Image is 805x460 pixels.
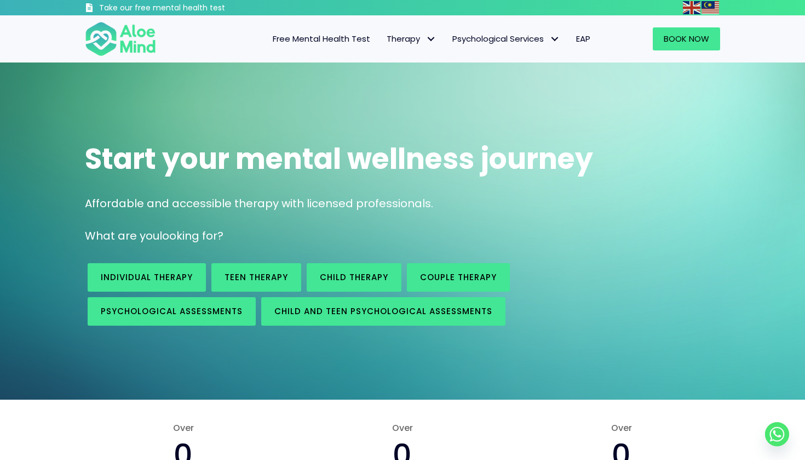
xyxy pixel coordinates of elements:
img: ms [702,1,719,14]
a: Individual therapy [88,263,206,292]
a: Book Now [653,27,720,50]
a: EAP [568,27,599,50]
span: Child and Teen Psychological assessments [274,305,492,317]
a: Whatsapp [765,422,789,446]
a: Take our free mental health test [85,3,284,15]
span: Therapy [387,33,436,44]
span: Child Therapy [320,271,388,283]
span: EAP [576,33,590,44]
a: Child and Teen Psychological assessments [261,297,505,326]
span: Free Mental Health Test [273,33,370,44]
img: en [683,1,700,14]
span: Therapy: submenu [423,31,439,47]
span: Over [523,422,720,434]
span: What are you [85,228,159,243]
span: Couple therapy [420,271,497,283]
a: Couple therapy [407,263,510,292]
a: Malay [702,1,720,14]
span: Psychological Services [452,33,560,44]
a: Psychological assessments [88,297,256,326]
span: looking for? [159,228,223,243]
span: Psychological assessments [101,305,243,317]
a: TherapyTherapy: submenu [378,27,444,50]
nav: Menu [170,27,599,50]
a: Child Therapy [307,263,401,292]
a: Psychological ServicesPsychological Services: submenu [444,27,568,50]
h3: Take our free mental health test [99,3,284,14]
span: Start your mental wellness journey [85,139,593,179]
img: Aloe mind Logo [85,21,156,57]
span: Book Now [664,33,709,44]
span: Psychological Services: submenu [547,31,562,47]
span: Over [85,422,282,434]
span: Over [304,422,501,434]
a: English [683,1,702,14]
span: Teen Therapy [225,271,288,283]
span: Individual therapy [101,271,193,283]
a: Teen Therapy [211,263,301,292]
a: Free Mental Health Test [264,27,378,50]
p: Affordable and accessible therapy with licensed professionals. [85,196,720,212]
